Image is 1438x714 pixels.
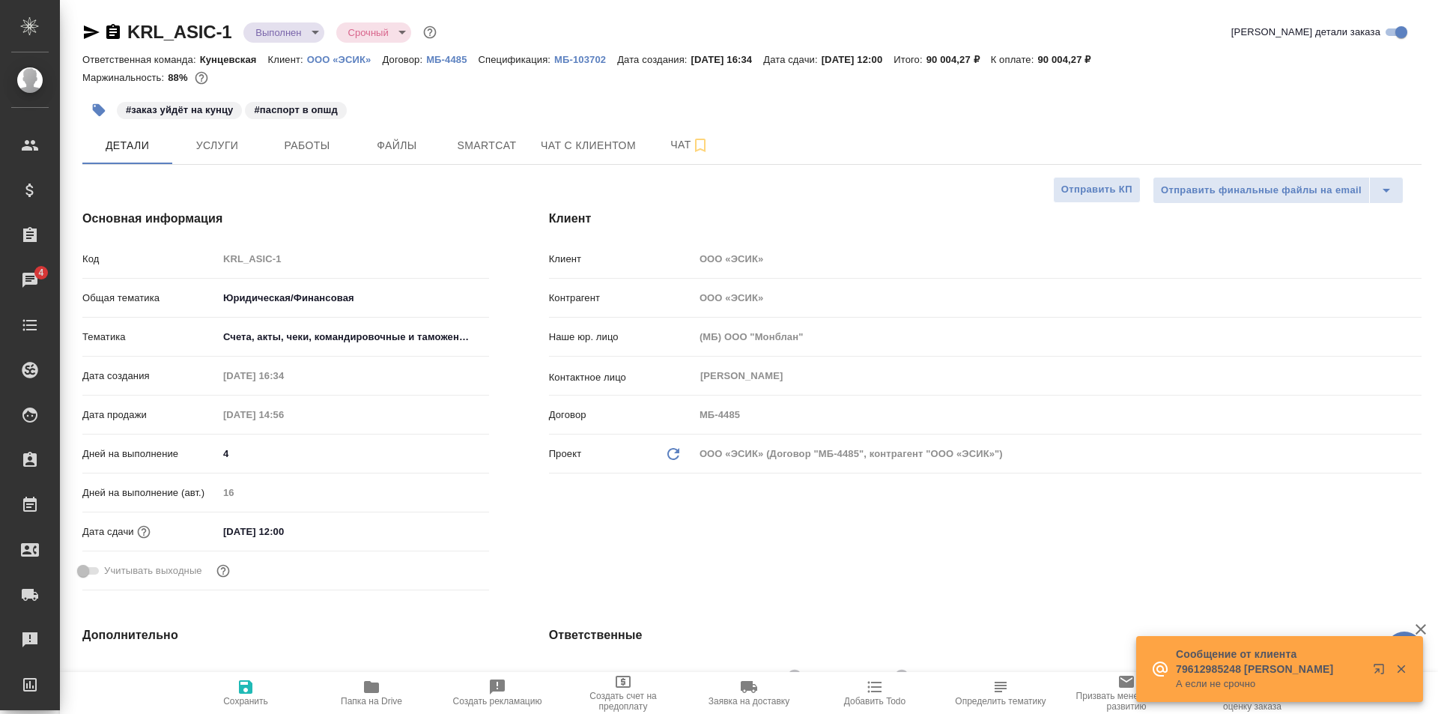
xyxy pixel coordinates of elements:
[1037,54,1102,65] p: 90 004,27 ₽
[218,665,489,686] input: Пустое поле
[1053,177,1141,203] button: Отправить КП
[309,672,434,714] button: Папка на Drive
[251,26,306,39] button: Выполнен
[213,561,233,581] button: Выбери, если сб и вс нужно считать рабочими днями для выполнения заказа.
[218,248,489,270] input: Пустое поле
[549,671,694,686] p: Клиентские менеджеры
[1386,662,1416,676] button: Закрыть
[134,522,154,542] button: Если добавить услуги и заполнить их объемом, то дата рассчитается автоматически
[1176,677,1363,692] p: А если не срочно
[434,672,560,714] button: Создать рекламацию
[271,136,343,155] span: Работы
[709,696,789,707] span: Заявка на доставку
[183,672,309,714] button: Сохранить
[82,485,218,500] p: Дней на выполнение (авт.)
[336,22,411,43] div: Выполнен
[104,563,202,578] span: Учитывать выходные
[29,265,52,280] span: 4
[223,696,268,707] span: Сохранить
[218,443,489,465] input: ✎ Введи что-нибудь
[82,668,218,683] p: Путь на drive
[694,287,1422,309] input: Пустое поле
[420,22,440,42] button: Доп статусы указывают на важность/срочность заказа
[218,482,489,503] input: Пустое поле
[218,404,349,426] input: Пустое поле
[1364,654,1400,690] button: Открыть в новой вкладке
[1153,177,1370,204] button: Отправить финальные файлы на email
[218,285,489,311] div: Юридическая/Финансовая
[361,136,433,155] span: Файлы
[822,54,894,65] p: [DATE] 12:00
[82,54,200,65] p: Ответственная команда:
[569,691,677,712] span: Создать счет на предоплату
[82,23,100,41] button: Скопировать ссылку для ЯМессенджера
[844,696,905,707] span: Добавить Todo
[763,54,821,65] p: Дата сдачи:
[243,22,324,43] div: Выполнен
[82,72,168,83] p: Маржинальность:
[1073,691,1180,712] span: Призвать менеджера по развитию
[82,626,489,644] h4: Дополнительно
[82,210,489,228] h4: Основная информация
[127,22,231,42] a: KRL_ASIC-1
[549,408,694,423] p: Договор
[549,370,694,385] p: Контактное лицо
[1153,177,1404,204] div: split button
[200,54,268,65] p: Кунцевская
[479,54,554,65] p: Спецификация:
[549,626,1422,644] h4: Ответственные
[554,52,617,65] a: МБ-103702
[218,324,489,350] div: Счета, акты, чеки, командировочные и таможенные документы
[115,103,243,115] span: заказ уйдёт на кунцу
[82,252,218,267] p: Код
[694,441,1422,467] div: ООО «ЭСИК» (Договор "МБ-4485", контрагент "ООО «ЭСИК»")
[1064,672,1189,714] button: Призвать менеджера по развитию
[168,72,191,83] p: 88%
[1386,632,1423,669] button: 🙏
[1231,25,1380,40] span: [PERSON_NAME] детали заказа
[268,54,307,65] p: Клиент:
[938,672,1064,714] button: Определить тематику
[549,330,694,345] p: Наше юр. лицо
[991,54,1038,65] p: К оплате:
[955,696,1046,707] span: Определить тематику
[218,365,349,387] input: Пустое поле
[812,672,938,714] button: Добавить Todo
[453,696,542,707] span: Создать рекламацию
[699,667,807,686] div: [PERSON_NAME]
[451,136,523,155] span: Smartcat
[82,291,218,306] p: Общая тематика
[694,248,1422,270] input: Пустое поле
[549,210,1422,228] h4: Клиент
[807,669,899,684] span: [PERSON_NAME]
[341,696,402,707] span: Папка на Drive
[307,54,383,65] p: ООО «ЭСИК»
[218,521,349,542] input: ✎ Введи что-нибудь
[691,136,709,154] svg: Подписаться
[1061,181,1132,199] span: Отправить КП
[1176,647,1363,677] p: Сообщение от клиента 79612985248 [PERSON_NAME]
[382,54,426,65] p: Договор:
[541,136,636,155] span: Чат с клиентом
[694,404,1422,426] input: Пустое поле
[426,54,478,65] p: МБ-4485
[699,669,791,684] span: [PERSON_NAME]
[894,54,926,65] p: Итого:
[554,54,617,65] p: МБ-103702
[243,103,348,115] span: паспорт в опшд
[807,667,914,686] div: [PERSON_NAME]
[82,447,218,462] p: Дней на выполнение
[654,136,726,154] span: Чат
[307,52,383,65] a: ООО «ЭСИК»
[344,26,393,39] button: Срочный
[426,52,478,65] a: МБ-4485
[82,408,218,423] p: Дата продажи
[181,136,253,155] span: Услуги
[192,68,211,88] button: 8714.55 RUB;
[82,330,218,345] p: Тематика
[617,54,691,65] p: Дата создания:
[926,54,991,65] p: 90 004,27 ₽
[549,291,694,306] p: Контрагент
[691,54,764,65] p: [DATE] 16:34
[560,672,686,714] button: Создать счет на предоплату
